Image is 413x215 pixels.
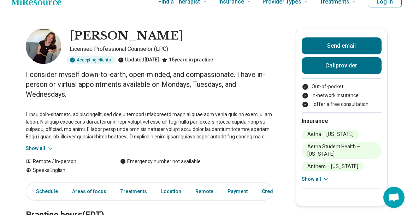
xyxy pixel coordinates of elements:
[67,56,115,64] div: Accepting clients
[26,29,61,64] img: Sorayda Chorzempa, Licensed Professional Counselor (LPC)
[70,29,183,43] h1: [PERSON_NAME]
[302,83,382,90] li: Out-of-pocket
[26,167,106,174] div: Speaks English
[28,184,62,199] a: Schedule
[223,184,252,199] a: Payment
[116,184,151,199] a: Treatments
[26,145,54,152] button: Show all
[162,56,213,64] div: 15 years in practice
[118,56,159,64] div: Updated [DATE]
[302,37,382,54] button: Send email
[26,158,106,165] div: Remote / In-person
[302,57,382,74] button: Callprovider
[302,92,382,99] li: In-network insurance
[26,111,273,141] p: L ipsu dolo-sitametc, adipiscingelit, sed doeiu tempori utlaboreetd magn aliquae adm venia quis n...
[302,117,382,125] h2: Insurance
[68,184,111,199] a: Areas of focus
[302,130,359,139] li: Aetna – [US_STATE]
[258,184,293,199] a: Credentials
[191,184,218,199] a: Remote
[383,187,405,208] div: Open chat
[302,142,382,159] li: Aetna Student Health – [US_STATE]
[120,158,201,165] div: Emergency number not available
[302,175,330,183] button: Show all
[302,101,382,108] li: I offer a free consultation
[302,162,364,171] li: Anthem – [US_STATE]
[157,184,185,199] a: Location
[26,70,273,99] p: I consider myself down-to-earth, open-minded, and compassionate. I have in-person or virtual appo...
[302,83,382,108] ul: Payment options
[70,45,273,53] p: Licensed Professional Counselor (LPC)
